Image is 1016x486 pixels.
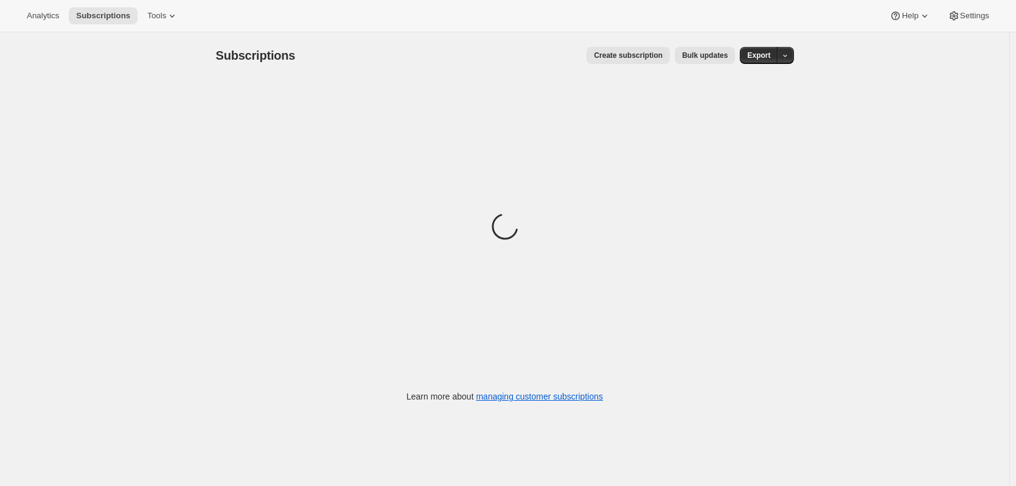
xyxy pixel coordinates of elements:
[406,390,603,403] p: Learn more about
[960,11,989,21] span: Settings
[76,11,130,21] span: Subscriptions
[594,51,663,60] span: Create subscription
[882,7,938,24] button: Help
[147,11,166,21] span: Tools
[740,47,778,64] button: Export
[675,47,735,64] button: Bulk updates
[140,7,186,24] button: Tools
[747,51,770,60] span: Export
[19,7,66,24] button: Analytics
[586,47,670,64] button: Create subscription
[941,7,997,24] button: Settings
[902,11,918,21] span: Help
[476,392,603,401] a: managing customer subscriptions
[69,7,137,24] button: Subscriptions
[27,11,59,21] span: Analytics
[216,49,296,62] span: Subscriptions
[682,51,728,60] span: Bulk updates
